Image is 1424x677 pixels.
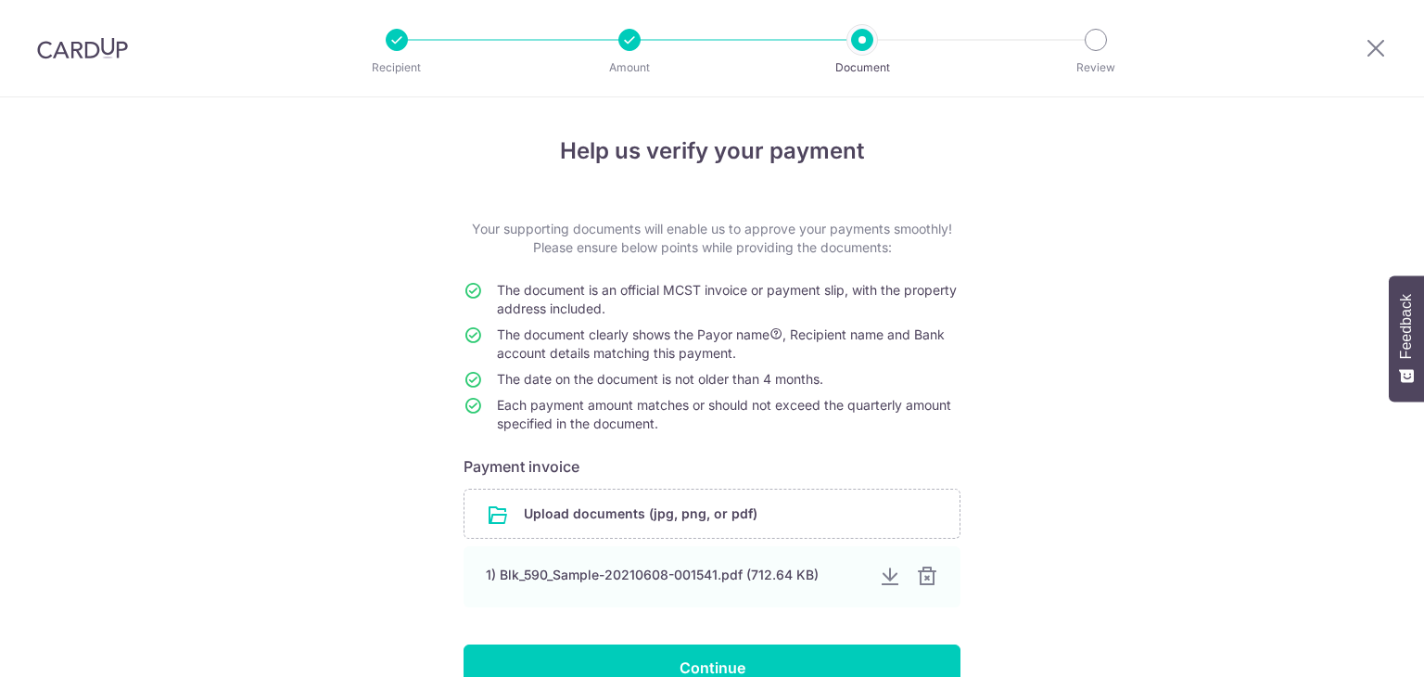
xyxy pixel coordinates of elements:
span: The document clearly shows the Payor name , Recipient name and Bank account details matching this... [497,326,945,361]
p: Recipient [328,58,465,77]
p: Your supporting documents will enable us to approve your payments smoothly! Please ensure below p... [464,220,960,257]
h4: Help us verify your payment [464,134,960,168]
p: Review [1027,58,1164,77]
p: Amount [561,58,698,77]
div: 1) Blk_590_Sample-20210608-001541.pdf (712.64 KB) [486,566,864,584]
iframe: Opens a widget where you can find more information [1305,621,1405,668]
span: Feedback [1398,294,1415,359]
img: CardUp [37,37,128,59]
button: Feedback - Show survey [1389,275,1424,402]
span: The date on the document is not older than 4 months. [497,371,823,387]
div: Upload documents (jpg, png, or pdf) [464,489,960,539]
p: Document [794,58,931,77]
h6: Payment invoice [464,455,960,478]
span: The document is an official MCST invoice or payment slip, with the property address included. [497,282,957,316]
span: Each payment amount matches or should not exceed the quarterly amount specified in the document. [497,397,951,431]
